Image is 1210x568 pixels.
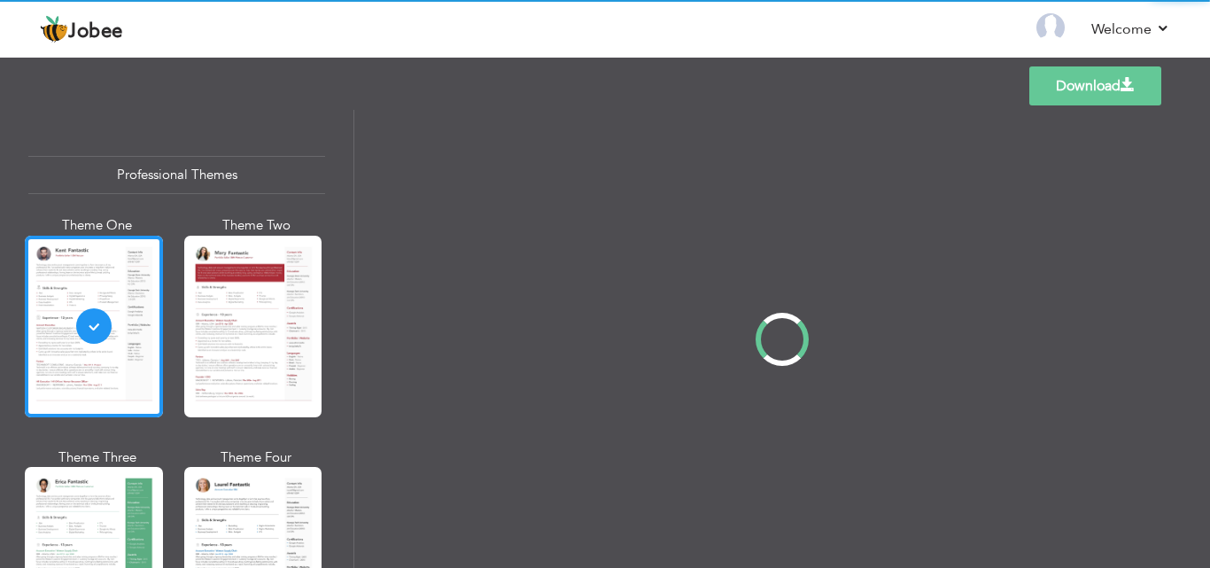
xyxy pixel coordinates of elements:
a: Download [1029,66,1161,105]
a: Welcome [1091,19,1170,40]
a: Jobee [40,15,123,43]
span: Jobee [68,22,123,42]
img: jobee.io [40,15,68,43]
img: Profile Img [1036,13,1065,42]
